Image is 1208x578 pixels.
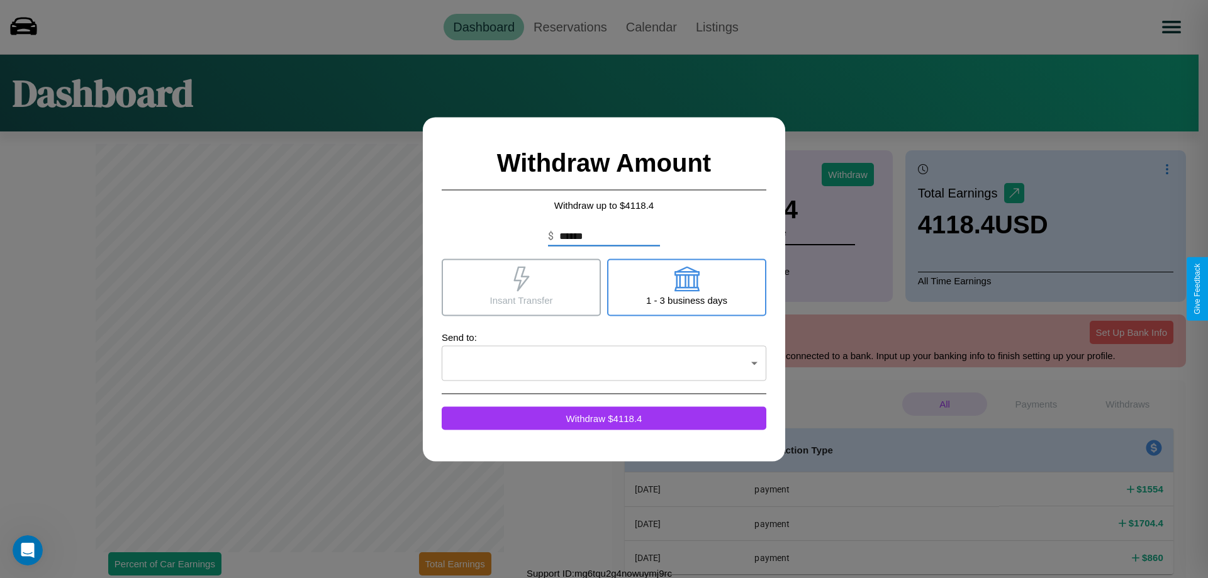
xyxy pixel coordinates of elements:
iframe: Intercom live chat [13,535,43,565]
div: Give Feedback [1193,264,1202,314]
p: Withdraw up to $ 4118.4 [442,196,766,213]
p: Insant Transfer [489,291,552,308]
p: 1 - 3 business days [646,291,727,308]
p: Send to: [442,328,766,345]
button: Withdraw $4118.4 [442,406,766,430]
h2: Withdraw Amount [442,136,766,190]
p: $ [548,228,554,243]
